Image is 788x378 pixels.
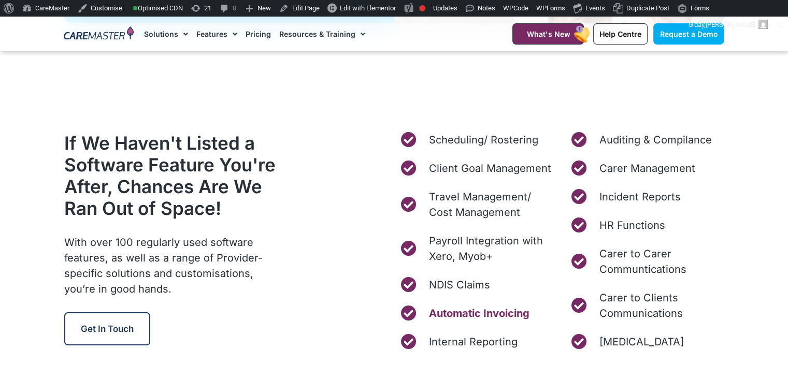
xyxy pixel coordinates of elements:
a: Features [196,17,237,51]
span: [MEDICAL_DATA] [597,334,684,350]
span: Help Centre [599,30,641,38]
a: Automatic Invoicing [399,306,554,321]
span: With over 100 regularly used software features, as well as a range of Provider-specific solutions... [64,236,263,295]
span: Scheduling/ Rostering [426,132,538,148]
span: Automatic Invoicing [426,306,529,321]
a: Carer to Carer Communtications [570,246,724,277]
span: What's New [526,30,570,38]
a: HR Functions [570,217,724,233]
a: Payroll Integration with Xero, Myob+ [399,233,554,264]
a: Carer to Clients Communications [570,290,724,321]
a: Internal Reporting [399,334,554,350]
span: Internal Reporting [426,334,518,350]
img: CareMaster Logo [64,26,134,42]
span: Get in Touch [81,324,134,334]
a: NDIS Claims [399,277,554,293]
span: [PERSON_NAME] [706,21,755,28]
span: HR Functions [597,217,665,233]
span: Carer to Carer Communtications [597,246,724,277]
span: Auditing & Compilance [597,132,712,148]
a: Request a Demo [653,23,724,45]
h2: If We Haven't Listed a Software Feature You're After, Chances Are We Ran Out of Space! [64,132,285,219]
a: Scheduling/ Rostering [399,132,554,148]
a: Client Goal Management [399,161,554,176]
a: G'day, [685,17,772,33]
span: Travel Management/ Cost Management [426,189,554,220]
a: Resources & Training [279,17,365,51]
a: Get in Touch [64,312,150,345]
span: Payroll Integration with Xero, Myob+ [426,233,554,264]
a: Carer Management [570,161,724,176]
a: Travel Management/ Cost Management [399,189,554,220]
span: Client Goal Management [426,161,551,176]
div: Focus keyphrase not set [419,5,425,11]
span: NDIS Claims [426,277,490,293]
span: Incident Reports [597,189,681,205]
a: Pricing [246,17,271,51]
a: [MEDICAL_DATA] [570,334,724,350]
a: Incident Reports [570,189,724,205]
span: Carer to Clients Communications [597,290,724,321]
span: Edit with Elementor [340,4,396,12]
a: What's New [512,23,584,45]
a: Auditing & Compilance [570,132,724,148]
span: Request a Demo [660,30,718,38]
span: Carer Management [597,161,695,176]
nav: Menu [144,17,487,51]
a: Help Centre [593,23,648,45]
a: Solutions [144,17,188,51]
